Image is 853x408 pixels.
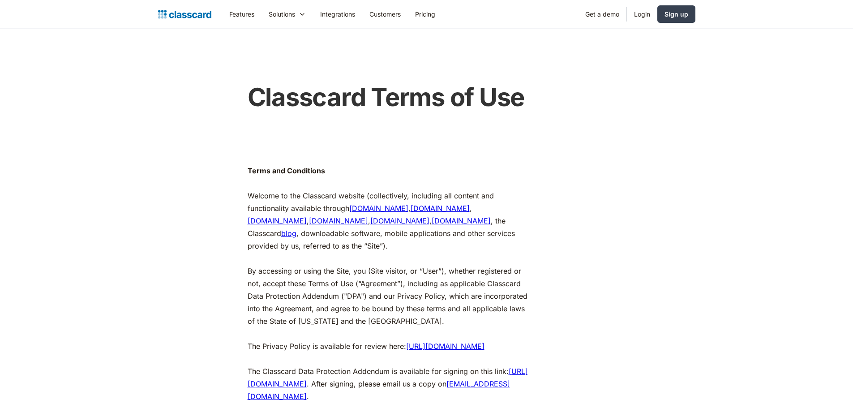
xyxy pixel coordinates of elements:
[362,4,408,24] a: Customers
[406,342,484,351] a: [URL][DOMAIN_NAME]
[657,5,695,23] a: Sign up
[248,166,325,175] strong: Terms and Conditions
[309,216,368,225] a: [DOMAIN_NAME]
[370,216,429,225] a: [DOMAIN_NAME]
[261,4,313,24] div: Solutions
[627,4,657,24] a: Login
[158,8,211,21] a: home
[313,4,362,24] a: Integrations
[578,4,626,24] a: Get a demo
[222,4,261,24] a: Features
[664,9,688,19] div: Sign up
[349,204,408,213] a: [DOMAIN_NAME]
[281,229,296,238] a: blog
[408,4,442,24] a: Pricing
[248,216,307,225] a: [DOMAIN_NAME]
[432,216,491,225] a: [DOMAIN_NAME]
[248,82,597,112] h1: Classcard Terms of Use
[411,204,470,213] a: [DOMAIN_NAME]
[269,9,295,19] div: Solutions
